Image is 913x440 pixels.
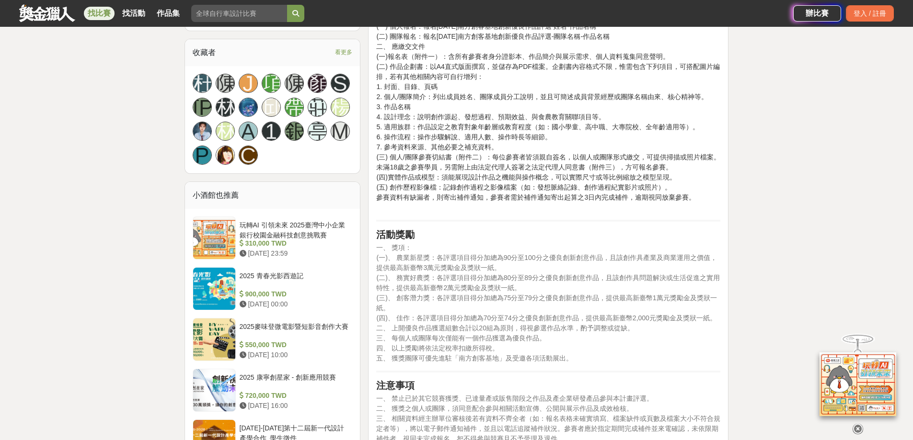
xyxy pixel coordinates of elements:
span: 看更多 [335,47,352,57]
a: 莊 [308,98,327,117]
a: 帶 [285,98,304,117]
strong: 活動獎勵 [376,229,415,240]
a: 玩轉AI 引領未來 2025臺灣中小企業銀行校園金融科技創意挑戰賽 310,000 TWD [DATE] 23:59 [193,216,353,259]
a: S [331,74,350,93]
div: 登入 / 註冊 [846,5,894,22]
strong: 注意事項 [376,380,415,391]
a: 顏 [308,74,327,93]
span: (二)、 務實好農獎：各評選項目得分加總為80分至89分之優良創新創意作品，且該創作具問題解決或生活促進之實用特性，提供最高新臺幣2萬元獎勵金及獎狀一紙。 [376,274,719,292]
a: 杜 [193,74,212,93]
a: Avatar [193,122,212,141]
a: [PERSON_NAME] [193,98,212,117]
a: 陳 [216,74,235,93]
img: Avatar [239,98,257,116]
a: A [239,122,258,141]
input: 全球自行車設計比賽 [191,5,287,22]
div: [DATE] 00:00 [240,299,349,309]
img: d2146d9a-e6f6-4337-9592-8cefde37ba6b.png [820,352,896,416]
a: 辦比賽 [793,5,841,22]
span: 收藏者 [193,48,216,56]
a: 銀 [285,122,304,141]
div: 2025麥味登微電影暨短影音創作大賽 [240,322,349,340]
div: 720,000 TWD [240,391,349,401]
a: 林 [216,122,235,141]
a: 找比賽 [84,7,115,20]
img: Avatar [193,122,211,140]
a: 林 [216,98,235,117]
span: 一、 禁止已於其它競賽獲獎、已達量產或販售階段之作品及產企業研發產品參與本計畫評選。 [376,395,653,402]
span: 五、 獲獎團隊可優先進駐「南方創客基地」及受邀各項活動展出。 [376,354,573,362]
div: 玩轉AI 引領未來 2025臺灣中小企業銀行校園金融科技創意挑戰賽 [240,220,349,238]
div: 2025 青春光影西遊記 [240,271,349,289]
div: [DATE] 10:00 [240,350,349,360]
div: 小酒館也推薦 [185,182,360,209]
a: 亭 [308,122,327,141]
div: 310,000 TWD [240,238,349,248]
a: 邱 [262,98,281,117]
span: (一)、 農業新星獎：各評選項目得分加總為90分至100分之優良創新創意作品，且該創作具產業及商業運用之價值，提供最高新臺幣3萬元獎勵金及獎狀一紙。 [376,254,717,271]
span: 一、 獎項： [376,244,412,251]
a: 楊 [331,98,350,117]
a: P [193,146,212,165]
a: M [331,122,350,141]
span: 二、 上開優良作品獲選組數合計以20組為原則，得視參選作品水準，酌予調整或從缺。 [376,324,634,332]
a: 找活動 [118,7,149,20]
div: [DATE] 23:59 [240,248,349,259]
span: 四、 以上獎勵將依法定稅率扣繳所得稅。 [376,344,499,352]
a: J [239,74,258,93]
span: (四)、 佳作：各評選項目得分加總為70分至74分之優良創新創意作品，提供最高新臺幣2,000元獎勵金及獎狀一紙。 [376,314,716,322]
div: 900,000 TWD [240,289,349,299]
span: (三)、 創客潛力獎：各評選項目得分加總為75分至79分之優良創新創意作品，提供最高新臺幣1萬元獎勵金及獎狀一紙。 [376,294,717,312]
div: [DATE] 16:00 [240,401,349,411]
a: 1 [262,122,281,141]
span: 二、 獲獎之個人或團隊，須同意配合參與相關活動宣傳、公開與展示作品及成效檢核。 [376,405,633,412]
a: 陳 [285,74,304,93]
a: Avatar [216,146,235,165]
a: 項 [262,74,281,93]
span: 三、 每個人或團隊每次僅能有一個作品獲選為優良作品。 [376,334,546,342]
a: 2025 青春光影西遊記 900,000 TWD [DATE] 00:00 [193,267,353,310]
img: Avatar [216,146,234,164]
div: 2025 康寧創星家 - 創新應用競賽 [240,372,349,391]
div: 550,000 TWD [240,340,349,350]
a: Avatar [239,98,258,117]
a: C [239,146,258,165]
a: 作品集 [153,7,184,20]
a: 2025麥味登微電影暨短影音創作大賽 550,000 TWD [DATE] 10:00 [193,318,353,361]
a: 2025 康寧創星家 - 創新應用競賽 720,000 TWD [DATE] 16:00 [193,369,353,412]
